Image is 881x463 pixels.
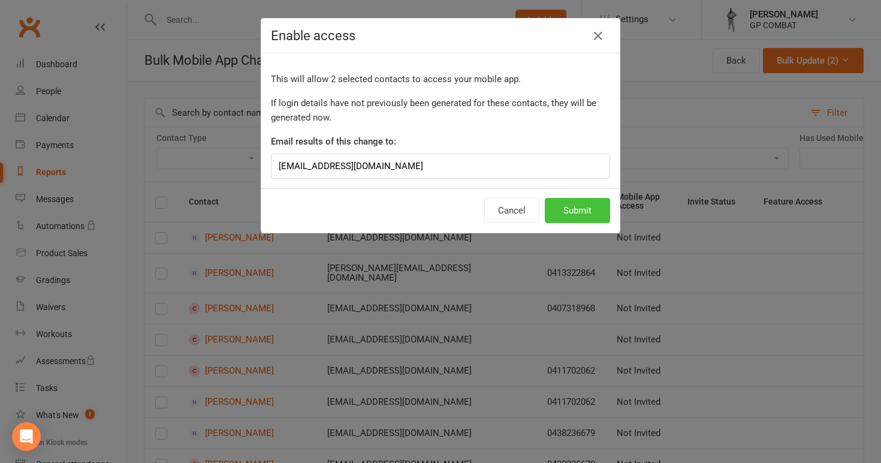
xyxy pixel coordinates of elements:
p: If login details have not previously been generated for these contacts, they will be generated now. [271,96,610,125]
button: Cancel [484,198,539,223]
label: Email results of this change to: [271,134,396,149]
button: Close [589,26,608,46]
div: Open Intercom Messenger [12,422,41,451]
p: This will allow 2 selected contacts to access your mobile app. [271,72,610,86]
button: Submit [545,198,610,223]
span: Enable access [271,28,355,43]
